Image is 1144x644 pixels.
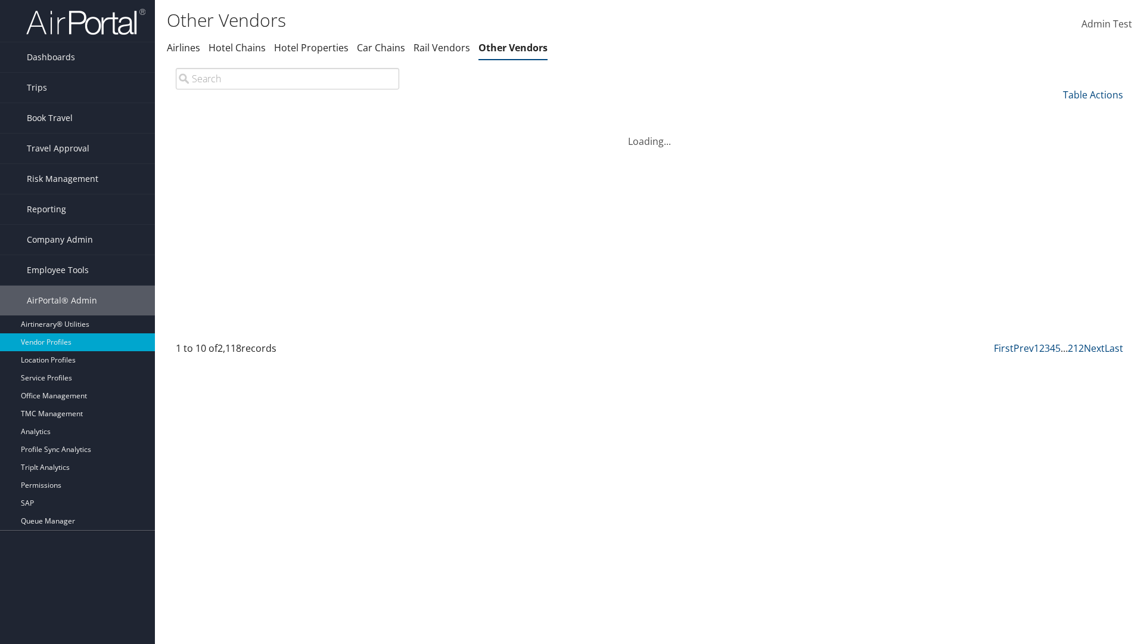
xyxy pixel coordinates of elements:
[27,286,97,315] span: AirPortal® Admin
[27,225,93,255] span: Company Admin
[26,8,145,36] img: airportal-logo.png
[1081,17,1132,30] span: Admin Test
[27,164,98,194] span: Risk Management
[176,341,399,361] div: 1 to 10 of records
[27,134,89,163] span: Travel Approval
[1068,342,1084,355] a: 212
[1050,342,1055,355] a: 4
[27,73,47,103] span: Trips
[1014,342,1034,355] a: Prev
[357,41,405,54] a: Car Chains
[414,41,470,54] a: Rail Vendors
[1081,6,1132,43] a: Admin Test
[994,342,1014,355] a: First
[1084,342,1105,355] a: Next
[274,41,349,54] a: Hotel Properties
[1105,342,1123,355] a: Last
[209,41,266,54] a: Hotel Chains
[1061,342,1068,355] span: …
[1063,88,1123,101] a: Table Actions
[167,41,200,54] a: Airlines
[1034,342,1039,355] a: 1
[27,103,73,133] span: Book Travel
[176,68,399,89] input: Search
[27,194,66,224] span: Reporting
[1055,342,1061,355] a: 5
[217,342,241,355] span: 2,118
[27,42,75,72] span: Dashboards
[478,41,548,54] a: Other Vendors
[1039,342,1044,355] a: 2
[167,120,1132,148] div: Loading...
[167,8,810,33] h1: Other Vendors
[1044,342,1050,355] a: 3
[27,255,89,285] span: Employee Tools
